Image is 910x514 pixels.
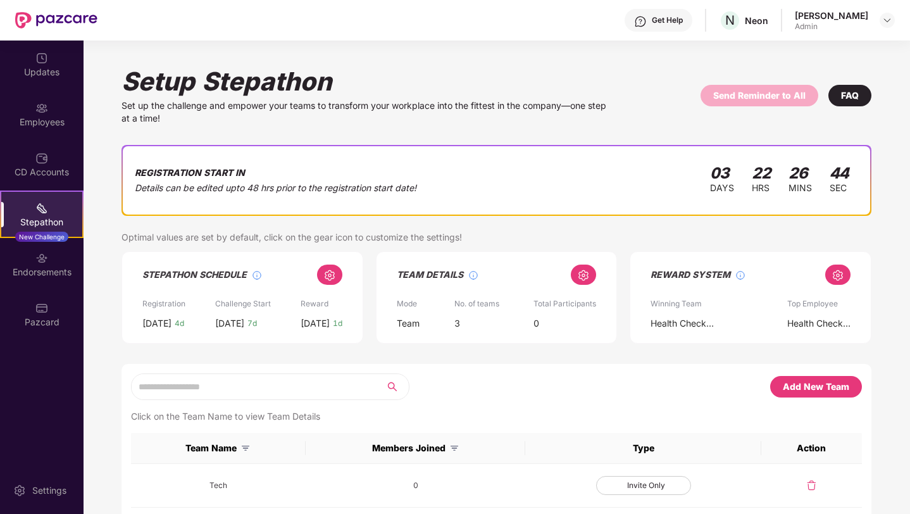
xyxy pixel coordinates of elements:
img: svg+xml;base64,PHN2ZyB4bWxucz0iaHR0cDovL3d3dy53My5vcmcvMjAwMC9zdmciIHdpZHRoPSIyMSIgaGVpZ2h0PSIyMC... [35,202,48,215]
div: SEC [830,181,849,195]
img: svg+xml;base64,PHN2ZyB3aWR0aD0iMTYiIGhlaWdodD0iMTciIHZpZXdCb3g9IjAgMCAxNiAxNyIgZmlsbD0ibm9uZSIgeG... [449,443,459,453]
img: svg+xml;base64,PHN2ZyBpZD0iU2V0dGluZy0yMHgyMCIgeG1sbnM9Imh0dHA6Ly93d3cudzMub3JnLzIwMDAvc3ZnIiB3aW... [13,484,26,497]
div: Add New Team [783,380,849,394]
div: Set up the challenge and empower your teams to transform your workplace into the fittest in the c... [122,99,609,125]
div: Get Help [652,15,683,25]
div: DAYS [710,181,734,195]
div: Reward [301,300,328,308]
img: svg+xml;base64,PHN2ZyB3aWR0aD0iMTYiIGhlaWdodD0iMTciIHZpZXdCb3g9IjAgMCAxNiAxNyIgZmlsbD0ibm9uZSIgeG... [240,443,251,453]
div: Send Reminder to All [713,89,806,103]
img: svg+xml;base64,PHN2ZyBpZD0iSW5mb18tXzMyeDMyIiBkYXRhLW5hbWU9IkluZm8gLSAzMngzMiIgeG1sbnM9Imh0dHA6Ly... [468,270,478,280]
button: search [377,374,408,399]
div: Admin [795,22,868,32]
div: HRS [752,181,771,195]
div: Mode [397,300,417,308]
div: Total Participants [533,300,596,308]
div: Settings [28,484,70,497]
div: [DATE] [301,317,330,330]
div: Neon [745,15,768,27]
div: Team Name [185,443,251,453]
img: New Pazcare Logo [15,12,97,28]
div: 44 [830,166,849,181]
img: svg+xml;base64,PHN2ZyBpZD0iU2V0dGluZy0zMngzMiIgeG1sbnM9Imh0dHA6Ly93d3cudzMub3JnLzIwMDAvc3ZnIiB3aW... [832,269,844,282]
span: N [725,13,735,28]
img: svg+xml;base64,PHN2ZyBpZD0iSW5mb18tXzMyeDMyIiBkYXRhLW5hbWU9IkluZm8gLSAzMngzMiIgeG1sbnM9Imh0dHA6Ly... [252,270,262,280]
div: 3 [454,317,460,330]
img: svg+xml;base64,PHN2ZyBpZD0iRW1wbG95ZWVzIiB4bWxucz0iaHR0cDovL3d3dy53My5vcmcvMjAwMC9zdmciIHdpZHRoPS... [35,102,48,115]
div: Stepathon [1,216,82,229]
span: 1d [333,320,342,327]
div: 0 [533,317,539,330]
div: New Challenge [15,232,68,242]
div: 26 [788,166,812,181]
div: Challenge Start [215,300,271,308]
img: svg+xml;base64,PHN2ZyBpZD0iSW5mb18tXzMyeDMyIiBkYXRhLW5hbWU9IkluZm8gLSAzMngzMiIgeG1sbnM9Imh0dHA6Ly... [735,270,745,280]
div: [PERSON_NAME] [795,9,868,22]
span: 7d [247,320,257,327]
div: Team [397,317,420,330]
div: Action [797,444,826,453]
img: svg+xml;base64,PHN2ZyBpZD0iSGVscC0zMngzMiIgeG1sbnM9Imh0dHA6Ly93d3cudzMub3JnLzIwMDAvc3ZnIiB3aWR0aD... [634,15,647,28]
img: svg+xml;base64,PHN2ZyBpZD0iU2V0dGluZy0zMngzMiIgeG1sbnM9Imh0dHA6Ly93d3cudzMub3JnLzIwMDAvc3ZnIiB3aW... [323,269,336,282]
div: Setup Stepathon [122,66,609,97]
div: 03 [710,166,734,181]
div: Click on the Team Name to view Team Details [131,410,862,423]
div: No. of teams [454,300,499,308]
div: FAQ [841,89,859,103]
div: 22 [752,166,771,181]
div: [DATE] [215,317,244,330]
div: Team Details [397,267,463,282]
img: svg+xml;base64,PHN2ZyBpZD0iRHJvcGRvd24tMzJ4MzIiIHhtbG5zPSJodHRwOi8vd3d3LnczLm9yZy8yMDAwL3N2ZyIgd2... [882,15,892,25]
div: [DATE] [142,317,171,330]
div: Invite Only [596,476,691,495]
div: Winning Team [651,300,702,308]
div: Members Joined [372,443,459,453]
span: 0 [413,480,418,490]
div: Health Checkup [787,317,851,330]
span: 4d [175,320,184,327]
div: Health Checkup [651,317,714,330]
div: Tech [141,478,296,493]
span: search [387,382,397,392]
img: svg+xml;base64,PHN2ZyBpZD0iVXBkYXRlZCIgeG1sbnM9Imh0dHA6Ly93d3cudzMub3JnLzIwMDAvc3ZnIiB3aWR0aD0iMj... [35,52,48,65]
img: svg+xml;base64,PHN2ZyBpZD0iRW5kb3JzZW1lbnRzIiB4bWxucz0iaHR0cDovL3d3dy53My5vcmcvMjAwMC9zdmciIHdpZH... [35,252,48,265]
img: svg+xml;base64,PHN2ZyBpZD0iUGF6Y2FyZCIgeG1sbnM9Imh0dHA6Ly93d3cudzMub3JnLzIwMDAvc3ZnIiB3aWR0aD0iMj... [35,302,48,315]
div: Top Employee [787,300,838,308]
div: Stepathon Schedule [142,267,247,282]
div: Reward System [651,267,730,282]
div: Type [633,444,654,453]
div: Registration [142,300,185,308]
img: svg+xml;base64,PHN2ZyBpZD0iU2V0dGluZy0zMngzMiIgeG1sbnM9Imh0dHA6Ly93d3cudzMub3JnLzIwMDAvc3ZnIiB3aW... [577,269,590,282]
div: REGISTRATION START IN [135,165,416,180]
div: Optimal values are set by default, click on the gear icon to customize the settings! [122,231,871,244]
img: svg+xml;base64,PHN2ZyB3aWR0aD0iMTYiIGhlaWdodD0iMTciIHZpZXdCb3g9IjAgMCAxNiAxNyIgZmlsbD0ibm9uZSIgeG... [805,479,818,492]
div: Details can be edited upto 48 hrs prior to the registration start date! [135,180,416,196]
div: MINS [788,181,812,195]
img: svg+xml;base64,PHN2ZyBpZD0iQ0RfQWNjb3VudHMiIGRhdGEtbmFtZT0iQ0QgQWNjb3VudHMiIHhtbG5zPSJodHRwOi8vd3... [35,152,48,165]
